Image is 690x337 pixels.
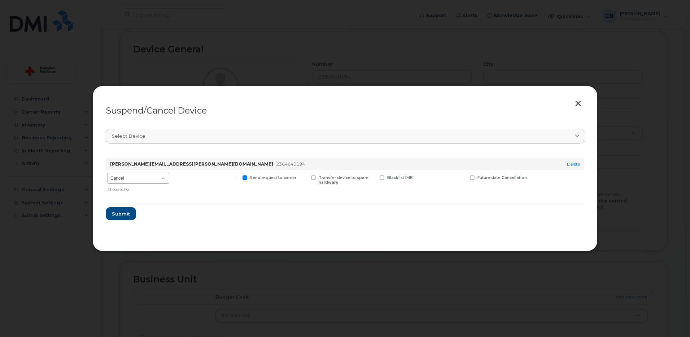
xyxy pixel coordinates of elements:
button: Submit [106,207,136,220]
span: Future date Cancellation [477,175,527,180]
a: Select device [106,129,584,144]
span: 2364640194 [276,161,305,167]
a: Delete [567,161,580,167]
input: Transfer device to spare hardware [302,175,306,179]
span: Send request to carrier [250,175,296,180]
span: Blacklist IMEI [387,175,414,180]
strong: [PERSON_NAME][EMAIL_ADDRESS][PERSON_NAME][DOMAIN_NAME] [110,161,273,167]
span: Transfer device to spare hardware [319,175,368,185]
input: Blacklist IMEI [371,175,375,179]
input: Send request to carrier [234,175,237,179]
div: Choose action [108,184,169,192]
div: Suspend/Cancel Device [106,106,584,115]
span: Submit [112,210,130,217]
input: Future date Cancellation [461,175,465,179]
span: Select device [112,133,145,140]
